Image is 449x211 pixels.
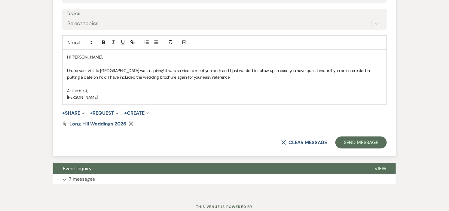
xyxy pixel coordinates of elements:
p: I hope your visit to [GEOGRAPHIC_DATA] was inspiring! It was so nice to meet you both and I just ... [67,67,382,81]
span: + [90,111,93,116]
span: Event Inquiry [63,165,92,172]
span: View [374,165,386,172]
button: Clear message [281,140,327,145]
button: Send Message [335,137,387,149]
span: + [62,111,65,116]
button: View [365,163,396,174]
span: Long Hill Weddings 2026 [69,121,126,127]
p: All the best, [67,87,382,94]
button: Create [124,111,149,116]
div: Select topics [67,20,99,28]
button: Request [90,111,119,116]
a: Long Hill Weddings 2026 [69,122,126,126]
p: 7 messages [69,176,95,183]
button: Event Inquiry [53,163,365,174]
button: Share [62,111,85,116]
span: + [124,111,127,116]
label: Topics [67,9,382,18]
p: Hi [PERSON_NAME], [67,54,382,60]
button: 7 messages [53,174,396,185]
p: [PERSON_NAME] [67,94,382,101]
